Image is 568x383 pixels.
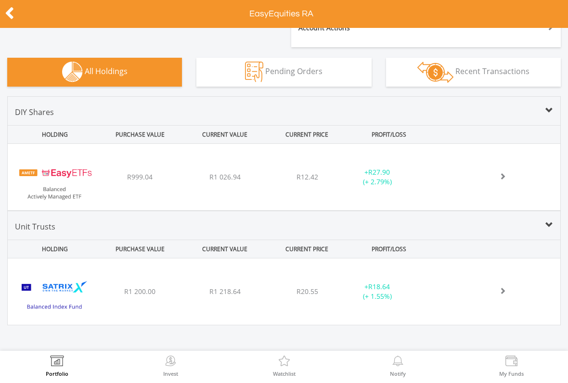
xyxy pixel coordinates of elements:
[209,172,241,181] span: R1 026.94
[127,172,153,181] span: R999.04
[62,62,83,82] img: holdings-wht.png
[297,287,318,296] span: R20.55
[386,58,561,87] button: Recent Transactions
[341,167,414,187] div: + (+ 2.79%)
[273,371,296,376] label: Watchlist
[348,240,430,258] div: PROFIT/LOSS
[297,172,318,181] span: R12.42
[163,356,178,376] a: Invest
[99,126,181,143] div: PURCHASE VALUE
[183,126,266,143] div: CURRENT VALUE
[269,126,346,143] div: CURRENT PRICE
[124,287,155,296] span: R1 200.00
[390,356,406,376] a: Notify
[455,66,529,77] span: Recent Transactions
[417,62,453,83] img: transactions-zar-wht.png
[265,66,323,77] span: Pending Orders
[368,282,390,291] span: R18.64
[13,156,96,208] img: EQU.ZA.EASYBF.png
[163,371,178,376] label: Invest
[163,356,178,369] img: Invest Now
[196,58,371,87] button: Pending Orders
[7,58,182,87] button: All Holdings
[85,66,128,77] span: All Holdings
[390,356,405,369] img: View Notifications
[348,126,430,143] div: PROFIT/LOSS
[341,282,414,301] div: + (+ 1.55%)
[9,126,97,143] div: HOLDING
[277,356,292,369] img: Watchlist
[9,240,97,258] div: HOLDING
[269,240,346,258] div: CURRENT PRICE
[368,167,390,177] span: R27.90
[46,356,68,376] a: Portfolio
[245,62,263,82] img: pending_instructions-wht.png
[499,371,524,376] label: My Funds
[13,270,96,322] img: UT.ZA.SATBI.png
[499,356,524,376] a: My Funds
[50,356,65,369] img: View Portfolio
[99,240,181,258] div: PURCHASE VALUE
[504,356,519,369] img: View Funds
[183,240,266,258] div: CURRENT VALUE
[46,371,68,376] label: Portfolio
[273,356,296,376] a: Watchlist
[390,371,406,376] label: Notify
[209,287,241,296] span: R1 218.64
[15,107,54,117] span: DIY Shares
[15,221,55,232] span: Unit Trusts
